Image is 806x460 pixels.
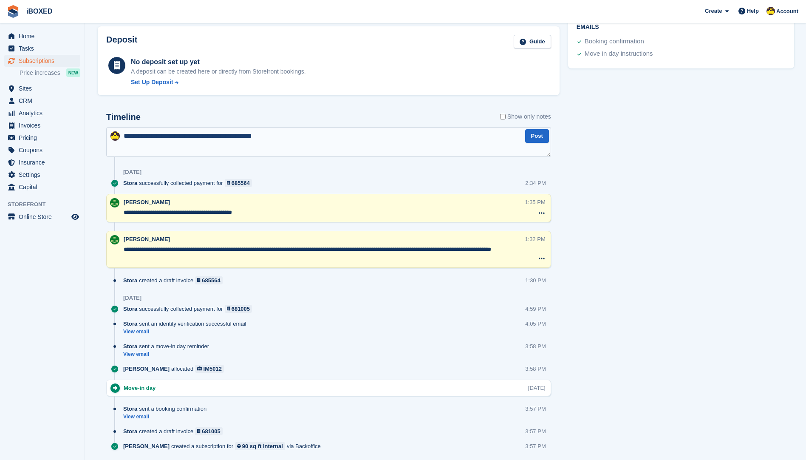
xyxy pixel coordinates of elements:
[500,112,506,121] input: Show only notes
[123,179,256,187] div: successfully collected payment for
[123,342,213,350] div: sent a move-in day reminder
[131,78,306,87] a: Set Up Deposit
[4,156,80,168] a: menu
[4,43,80,54] a: menu
[766,7,775,15] img: Katie Brown
[19,132,70,144] span: Pricing
[525,365,546,373] div: 3:58 PM
[19,119,70,131] span: Invoices
[123,179,137,187] span: Stora
[525,320,546,328] div: 4:05 PM
[19,169,70,181] span: Settings
[131,78,173,87] div: Set Up Deposit
[131,67,306,76] p: A deposit can be created here or directly from Storefront bookings.
[124,236,170,242] span: [PERSON_NAME]
[525,442,546,450] div: 3:57 PM
[19,82,70,94] span: Sites
[528,384,546,392] div: [DATE]
[19,43,70,54] span: Tasks
[20,69,60,77] span: Price increases
[19,30,70,42] span: Home
[123,365,170,373] span: [PERSON_NAME]
[525,305,546,313] div: 4:59 PM
[4,82,80,94] a: menu
[202,276,220,284] div: 685564
[4,55,80,67] a: menu
[123,169,141,176] div: [DATE]
[19,107,70,119] span: Analytics
[123,305,137,313] span: Stora
[19,181,70,193] span: Capital
[525,276,546,284] div: 1:30 PM
[4,107,80,119] a: menu
[4,169,80,181] a: menu
[123,276,137,284] span: Stora
[4,30,80,42] a: menu
[4,181,80,193] a: menu
[7,5,20,18] img: stora-icon-8386f47178a22dfd0bd8f6a31ec36ba5ce8667c1dd55bd0f319d3a0aa187defe.svg
[123,427,137,435] span: Stora
[19,55,70,67] span: Subscriptions
[123,351,213,358] a: View email
[70,212,80,222] a: Preview store
[123,365,228,373] div: allocated
[585,49,653,59] div: Move in day instructions
[131,57,306,67] div: No deposit set up yet
[525,427,546,435] div: 3:57 PM
[525,129,549,143] button: Post
[123,342,137,350] span: Stora
[123,276,227,284] div: created a draft invoice
[123,442,170,450] span: [PERSON_NAME]
[123,295,141,301] div: [DATE]
[525,198,545,206] div: 1:35 PM
[106,35,137,49] h2: Deposit
[202,427,220,435] div: 681005
[8,200,85,209] span: Storefront
[705,7,722,15] span: Create
[123,320,250,328] div: sent an identity verification successful email
[124,384,160,392] div: Move-in day
[123,405,137,413] span: Stora
[4,95,80,107] a: menu
[195,427,223,435] a: 681005
[525,405,546,413] div: 3:57 PM
[4,119,80,131] a: menu
[585,37,644,47] div: Booking confirmation
[195,365,224,373] a: IM5012
[123,305,256,313] div: successfully collected payment for
[23,4,56,18] a: iBOXED
[225,305,252,313] a: 681005
[19,95,70,107] span: CRM
[66,68,80,77] div: NEW
[232,305,250,313] div: 681005
[500,112,551,121] label: Show only notes
[235,442,285,450] a: 90 sq ft Internal
[19,144,70,156] span: Coupons
[204,365,222,373] div: IM5012
[123,320,137,328] span: Stora
[110,131,120,141] img: Katie Brown
[4,132,80,144] a: menu
[195,276,223,284] a: 685564
[4,144,80,156] a: menu
[123,328,250,335] a: View email
[232,179,250,187] div: 685564
[123,427,227,435] div: created a draft invoice
[110,198,119,207] img: Amanda Forder
[525,342,546,350] div: 3:58 PM
[747,7,759,15] span: Help
[123,442,325,450] div: created a subscription for via Backoffice
[4,211,80,223] a: menu
[110,235,119,244] img: Amanda Forder
[19,211,70,223] span: Online Store
[124,199,170,205] span: [PERSON_NAME]
[525,235,545,243] div: 1:32 PM
[20,68,80,77] a: Price increases NEW
[225,179,252,187] a: 685564
[19,156,70,168] span: Insurance
[776,7,798,16] span: Account
[242,442,283,450] div: 90 sq ft Internal
[123,405,211,413] div: sent a booking confirmation
[514,35,551,49] a: Guide
[123,413,211,420] a: View email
